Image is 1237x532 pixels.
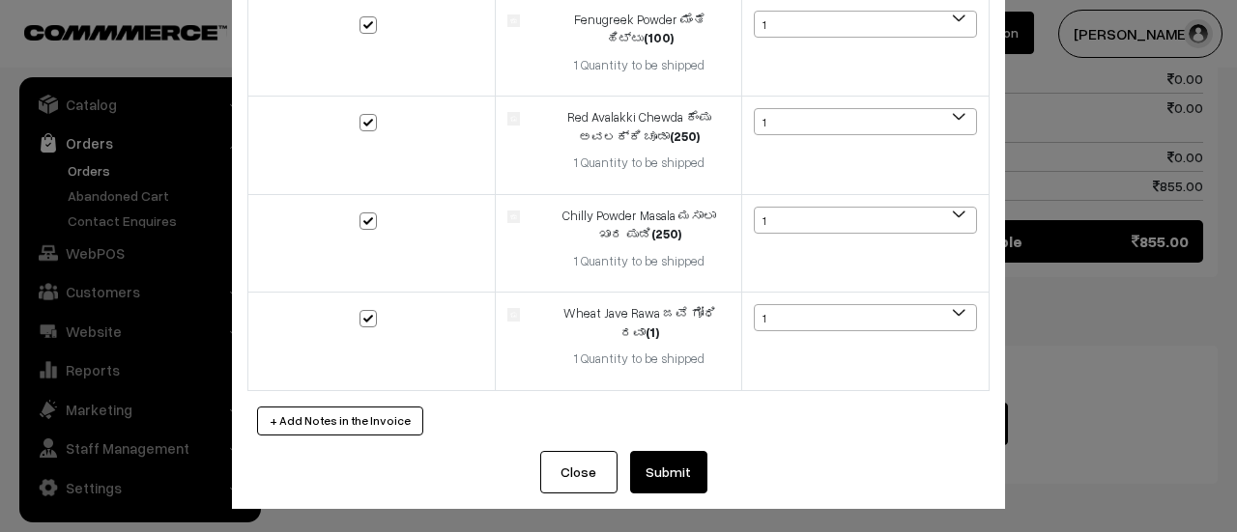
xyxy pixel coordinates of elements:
[549,252,730,271] div: 1 Quantity to be shipped
[540,451,618,493] button: Close
[755,208,976,235] span: 1
[549,56,730,75] div: 1 Quantity to be shipped
[507,308,520,321] img: product.jpg
[549,350,730,369] div: 1 Quantity to be shipped
[651,226,681,241] strong: (250)
[754,207,977,234] span: 1
[754,304,977,331] span: 1
[507,112,520,125] img: product.jpg
[630,451,707,493] button: Submit
[257,406,423,435] button: + Add Notes in the Invoice
[507,14,520,27] img: product.jpg
[549,108,730,146] div: Red Avalakki Chewda ಕೆಂಪು ಅವಲಕ್ಕಿ ಚೂಡಾ
[670,128,700,144] strong: (250)
[754,108,977,135] span: 1
[754,11,977,38] span: 1
[549,11,730,48] div: Fenugreek Powder ಮೆಂತೆ ಹಿಟ್ಟು
[755,305,976,332] span: 1
[644,30,674,45] strong: (100)
[507,210,520,223] img: product.jpg
[549,154,730,173] div: 1 Quantity to be shipped
[646,324,659,340] strong: (1)
[755,109,976,136] span: 1
[549,207,730,244] div: Chilly Powder Masala ಮಸಾಲಾ ಖಾರ ಪುಡಿ
[549,304,730,342] div: Wheat Jave Rawa ಜವೆ ಗೋಧಿ ರವಾ
[755,12,976,39] span: 1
